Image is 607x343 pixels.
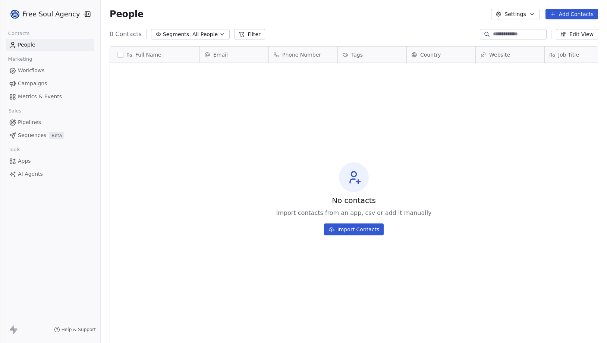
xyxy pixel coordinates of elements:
span: Contacts [5,28,33,39]
a: SequencesBeta [6,129,94,142]
div: Website [476,47,544,63]
span: All People [192,31,218,38]
span: AI Agents [18,170,43,178]
span: People [110,9,144,20]
span: Beta [49,132,64,139]
button: Filter [234,29,265,39]
div: grid [110,63,200,330]
span: Sales [5,105,25,117]
span: Email [213,51,228,58]
button: Import Contacts [324,223,384,235]
button: Add Contacts [545,9,598,19]
span: People [18,41,35,49]
span: Pipelines [18,118,41,126]
div: Email [200,47,268,63]
a: Help & Support [54,327,96,333]
div: Tags [338,47,406,63]
span: Workflows [18,67,45,74]
div: Phone Number [269,47,337,63]
span: Campaigns [18,80,47,88]
span: Help & Support [62,327,96,333]
button: Free Soul Agency [9,8,79,20]
span: Phone Number [282,51,321,58]
a: Pipelines [6,116,94,128]
span: Sequences [18,131,46,139]
span: Segments: [163,31,191,38]
div: Country [407,47,475,63]
button: Edit View [556,29,598,39]
span: Website [489,51,510,58]
span: Apps [18,157,31,165]
button: Settings [491,9,539,19]
a: Metrics & Events [6,90,94,103]
a: Campaigns [6,77,94,90]
a: Import Contacts [324,220,384,235]
span: Job Title [558,51,579,58]
span: No contacts [332,195,376,206]
span: Free Soul Agency [22,9,80,19]
span: Import contacts from an app, csv or add it manually [276,209,431,217]
span: Marketing [5,54,35,65]
span: Tags [351,51,363,58]
span: Tools [5,144,23,155]
img: FS-Agency-logo-darkblue-180.png [10,10,19,19]
a: People [6,39,94,51]
a: Apps [6,155,94,167]
div: Full Name [110,47,199,63]
span: Metrics & Events [18,93,62,101]
span: Full Name [135,51,161,58]
span: Country [420,51,441,58]
a: AI Agents [6,168,94,180]
span: 0 Contacts [110,30,142,39]
a: Workflows [6,64,94,77]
